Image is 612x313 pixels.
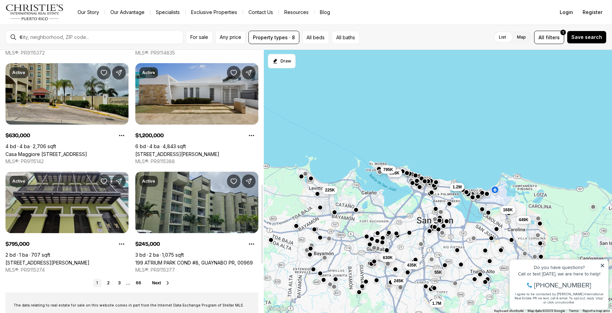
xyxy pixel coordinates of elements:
[220,34,241,40] span: Any price
[5,151,87,157] a: Casa Maggiore 400 CALLE UNIÓN #202, GUAYNABO PR, 00971
[97,66,111,80] button: Save Property: Casa Maggiore 400 CALLE UNIÓN #202
[105,8,150,17] a: Our Advantage
[135,151,219,157] a: 2219 CACIQUE #2219, SAN JUAN PR, 00913
[512,31,531,43] label: Map
[9,42,97,55] span: I agree to be contacted by [PERSON_NAME] International Real Estate PR via text, call & email. To ...
[314,8,336,17] a: Blog
[115,279,123,287] a: 3
[404,261,420,269] button: 435K
[112,66,126,80] button: Share Property
[503,207,513,213] span: 168K
[135,260,253,266] a: 199 ATRIUM PARK COND #8, GUAYNABO PR, 00969
[560,10,573,15] span: Login
[380,254,395,262] button: 630K
[381,254,391,260] span: 995K
[242,66,256,80] button: Share Property
[556,5,577,19] button: Login
[93,279,101,287] a: 1
[268,54,296,68] button: Start drawing
[383,167,393,172] span: 795K
[322,186,338,194] button: 225K
[215,31,246,44] button: Any price
[279,8,314,17] a: Resources
[142,70,155,75] p: Active
[97,174,111,188] button: Save Property: 307 SAN SEBASTIAN #2-B
[7,22,99,27] div: Call or text [DATE], we are here to help!
[518,217,528,223] span: 449K
[432,301,441,306] span: 1.7M
[133,279,144,287] a: 66
[562,30,564,35] span: 1
[429,299,444,308] button: 1.7M
[325,187,335,193] span: 225K
[539,34,544,41] span: All
[452,184,462,190] span: 1.2M
[302,31,329,44] button: All beds
[142,179,155,184] p: Active
[5,260,90,266] a: 307 SAN SEBASTIAN #2-B, SAN JUAN PR, 00901
[394,278,404,284] span: 245K
[152,280,171,286] button: Next
[571,34,602,40] span: Save search
[242,174,256,188] button: Share Property
[28,32,85,39] span: [PHONE_NUMBER]
[7,15,99,20] div: Do you have questions?
[152,281,161,285] span: Next
[567,31,607,44] button: Save search
[432,268,445,276] button: 55K
[12,179,25,184] p: Active
[190,34,208,40] span: For sale
[450,183,464,191] button: 1.2M
[5,4,64,20] img: logo
[387,169,402,177] button: 895K
[500,206,515,214] button: 168K
[104,279,112,287] a: 2
[112,174,126,188] button: Share Property
[407,262,417,268] span: 435K
[583,10,602,15] span: Register
[248,31,299,44] button: Property types · 8
[227,174,241,188] button: Save Property: 199 ATRIUM PARK COND #8
[378,253,394,261] button: 995K
[546,34,560,41] span: filters
[391,277,406,285] button: 245K
[380,166,396,174] button: 795K
[243,8,278,17] button: Contact Us
[516,216,531,224] button: 449K
[245,237,258,251] button: Property options
[93,279,144,287] nav: Pagination
[332,31,359,44] button: All baths
[12,70,25,75] p: Active
[434,270,442,275] span: 55K
[245,129,258,142] button: Property options
[186,8,243,17] a: Exclusive Properties
[383,255,393,260] span: 630K
[72,8,105,17] a: Our Story
[126,281,130,286] li: ...
[227,66,241,80] button: Save Property: 2219 CACIQUE #2219
[534,31,564,44] button: Allfilters1
[390,170,399,176] span: 895K
[115,129,128,142] button: Property options
[579,5,607,19] button: Register
[186,31,213,44] button: For sale
[115,237,128,251] button: Property options
[150,8,185,17] a: Specialists
[493,31,512,43] label: List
